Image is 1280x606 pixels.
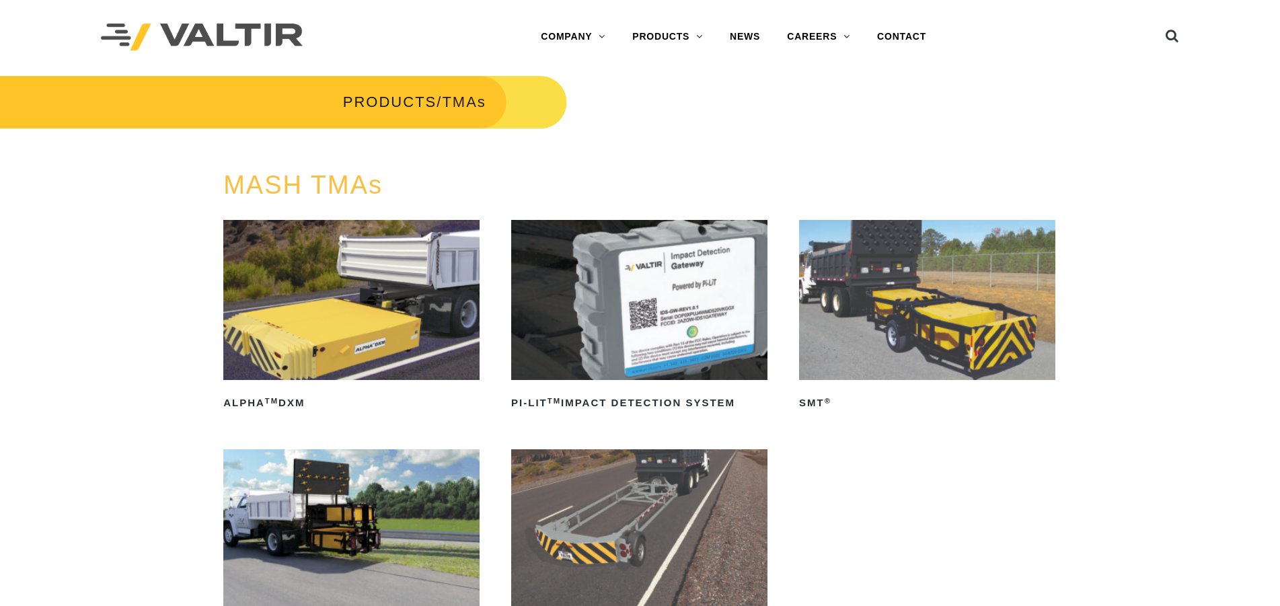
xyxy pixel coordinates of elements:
a: MASH TMAs [223,171,383,199]
img: Valtir [101,24,303,51]
h2: PI-LIT Impact Detection System [511,392,767,414]
a: CAREERS [774,24,864,50]
a: PRODUCTS [343,93,437,110]
a: NEWS [716,24,774,50]
sup: TM [265,397,278,405]
a: PRODUCTS [619,24,716,50]
h2: SMT [799,392,1055,414]
h2: ALPHA DXM [223,392,480,414]
a: PI-LITTMImpact Detection System [511,220,767,414]
a: COMPANY [527,24,619,50]
a: ALPHATMDXM [223,220,480,414]
a: CONTACT [864,24,940,50]
span: TMAs [442,93,486,110]
sup: TM [548,397,561,405]
a: SMT® [799,220,1055,414]
sup: ® [825,397,831,405]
